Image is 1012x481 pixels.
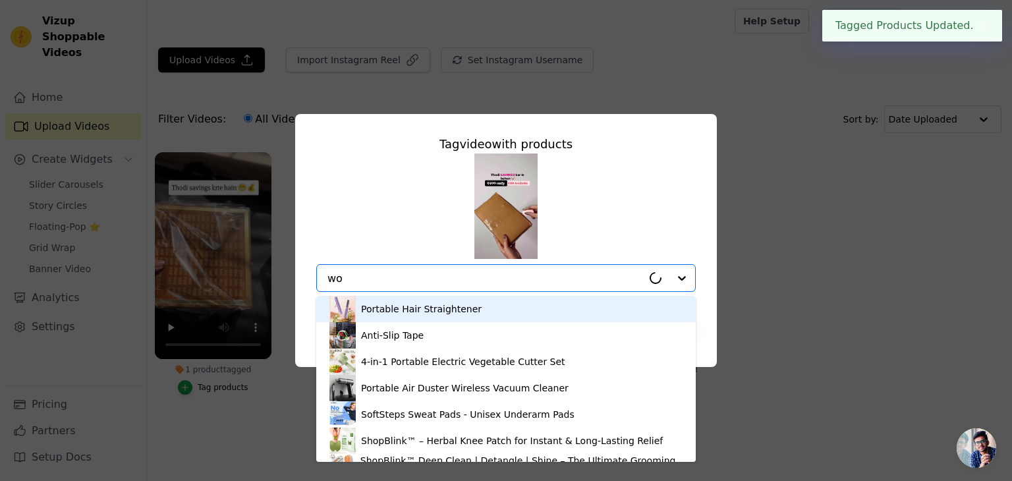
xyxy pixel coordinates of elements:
button: Close [974,18,989,34]
img: product thumbnail [329,296,356,322]
div: SoftSteps Sweat Pads - Unisex Underarm Pads [361,408,575,421]
div: ShopBlink™ – Herbal Knee Patch for Instant & Long-Lasting Relief [361,434,663,447]
img: product thumbnail [329,349,356,375]
div: ShopBlink™ Deep Clean | Detangle | Shine – The Ultimate Grooming Tool for Your Pets [360,454,683,480]
input: Search by product title or paste product URL [327,272,642,285]
img: product thumbnail [329,322,356,349]
img: product thumbnail [329,454,355,480]
div: Open chat [957,428,996,468]
div: 4-in-1 Portable Electric Vegetable Cutter Set [361,355,565,368]
div: Portable Air Duster Wireless Vacuum Cleaner [361,382,569,395]
img: tn-e9f2ae7ffe4a48f1a0378e9e73ed4fa9.png [474,154,538,259]
img: product thumbnail [329,428,356,454]
div: Anti-Slip Tape [361,329,424,342]
div: Tagged Products Updated. [822,10,1002,42]
img: product thumbnail [329,401,356,428]
img: product thumbnail [329,375,356,401]
div: Tag video with products [316,135,696,154]
div: Portable Hair Straightener [361,302,482,316]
